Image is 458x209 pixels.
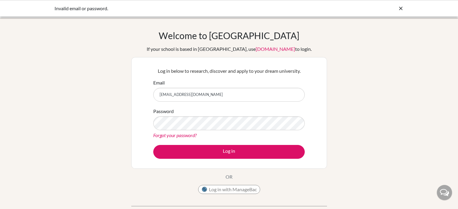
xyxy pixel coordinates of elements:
[226,173,232,180] p: OR
[256,46,295,52] a: [DOMAIN_NAME]
[55,5,313,12] div: Invalid email or password.
[153,108,174,115] label: Password
[147,45,312,53] div: If your school is based in [GEOGRAPHIC_DATA], use to login.
[198,185,260,194] button: Log in with ManageBac
[153,67,305,75] p: Log in below to research, discover and apply to your dream university.
[153,145,305,159] button: Log in
[153,79,165,86] label: Email
[153,132,197,138] a: Forgot your password?
[159,30,299,41] h1: Welcome to [GEOGRAPHIC_DATA]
